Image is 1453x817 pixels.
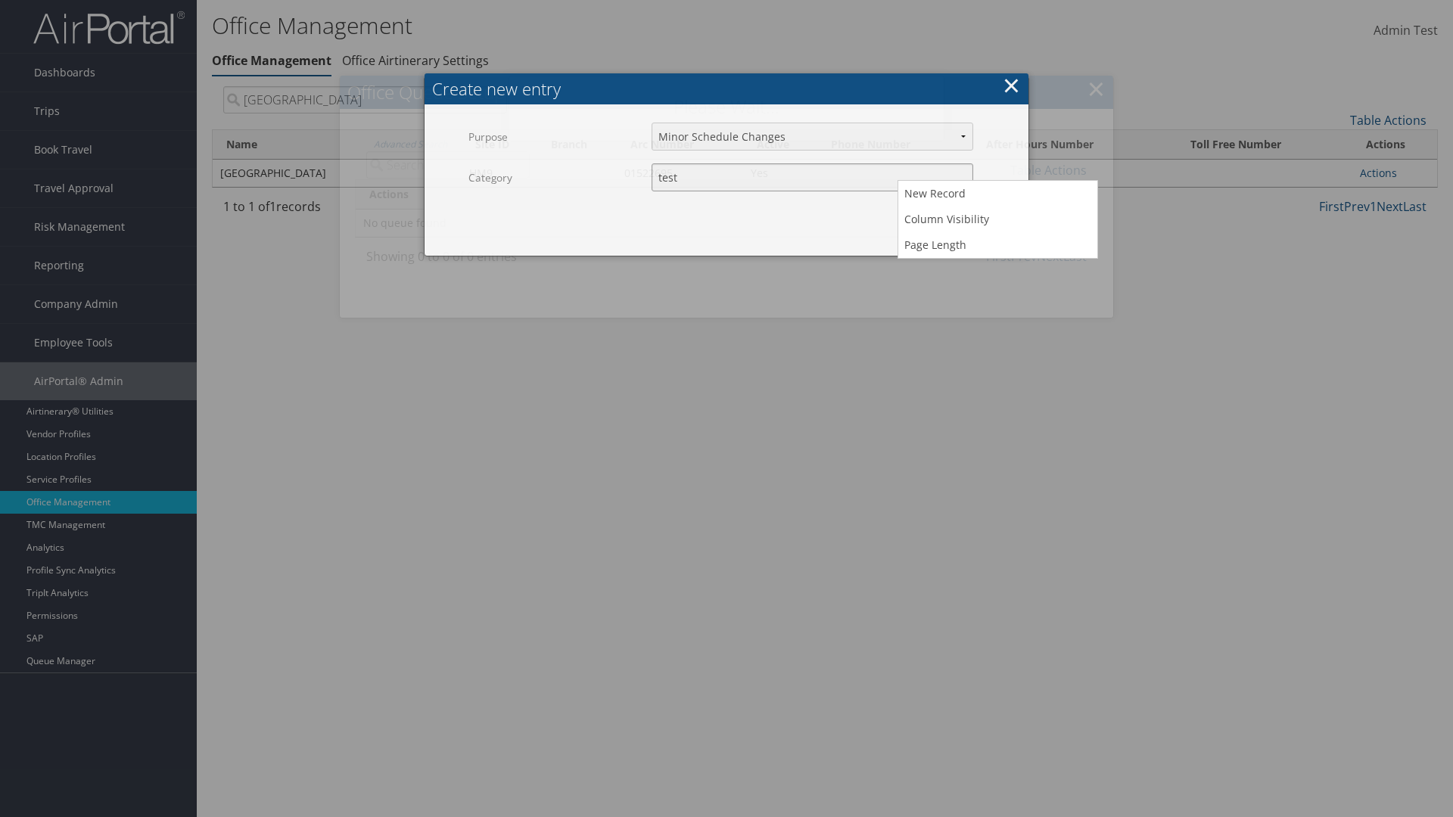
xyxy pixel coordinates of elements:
[356,180,1097,210] th: Actions
[366,151,530,179] input: Advanced Search
[356,210,1097,237] td: No queue found
[432,77,1028,101] div: Create new entry
[1087,73,1105,104] a: ×
[898,232,1097,258] a: Page Length
[1063,248,1087,265] a: Last
[986,248,1011,265] a: First
[1011,248,1037,265] a: Prev
[1003,70,1020,101] button: ×
[898,207,1097,232] a: Column Visibility
[898,181,1097,207] a: New Record
[468,163,640,192] label: Category
[468,123,640,151] label: Purpose
[1037,248,1063,265] a: Next
[1010,162,1087,179] a: Table Actions
[366,247,530,273] div: Showing 0 to 0 of 0 entries
[374,138,447,151] a: Advanced Search
[340,76,1113,109] h2: Office Queue Setup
